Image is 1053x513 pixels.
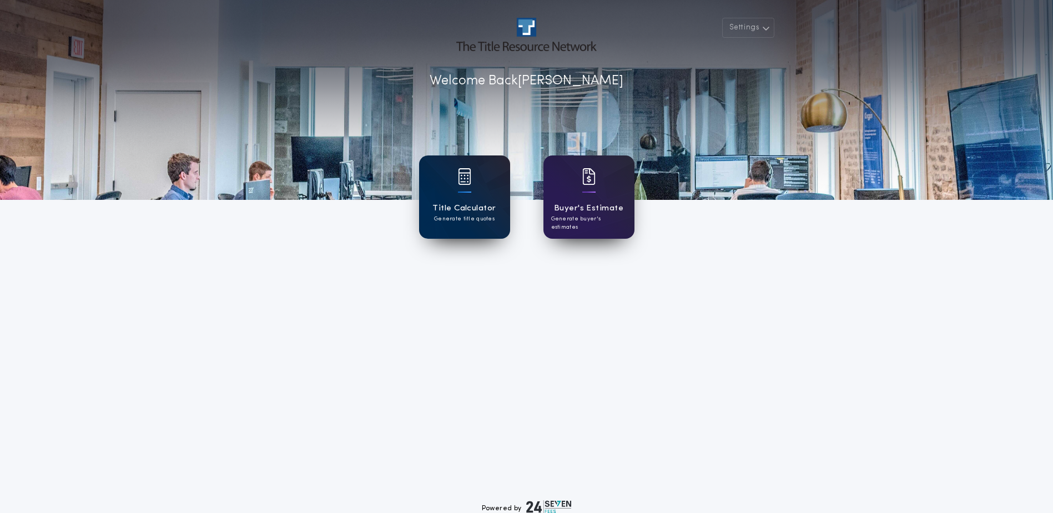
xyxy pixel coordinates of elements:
a: card iconBuyer's EstimateGenerate buyer's estimates [543,155,634,239]
p: Generate buyer's estimates [551,215,627,232]
a: card iconTitle CalculatorGenerate title quotes [419,155,510,239]
button: Settings [722,18,774,38]
p: Welcome Back [PERSON_NAME] [430,71,623,91]
p: Generate title quotes [434,215,495,223]
h1: Title Calculator [432,202,496,215]
img: card icon [582,168,596,185]
h1: Buyer's Estimate [554,202,623,215]
img: card icon [458,168,471,185]
img: account-logo [456,18,596,51]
